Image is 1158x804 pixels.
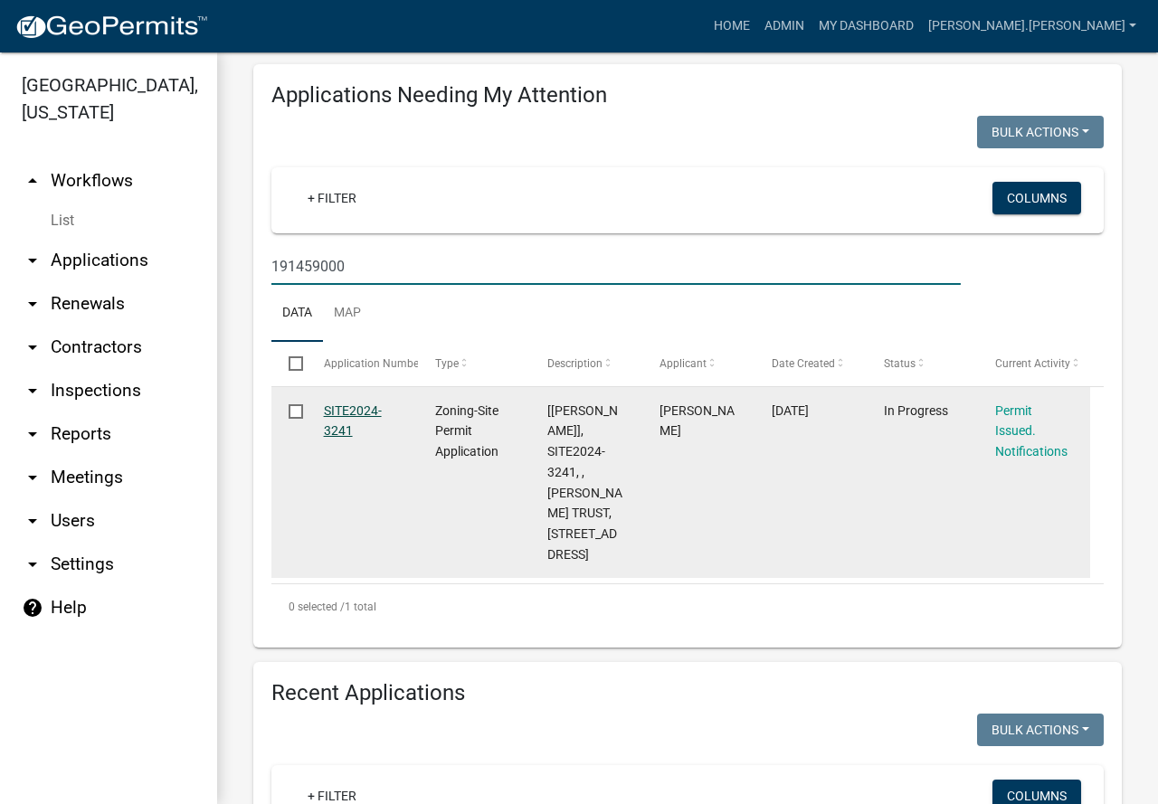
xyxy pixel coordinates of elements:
[289,601,345,613] span: 0 selected /
[418,342,530,385] datatable-header-cell: Type
[22,423,43,445] i: arrow_drop_down
[755,342,867,385] datatable-header-cell: Date Created
[271,82,1104,109] h4: Applications Needing My Attention
[772,403,809,418] span: 08/12/2024
[271,342,306,385] datatable-header-cell: Select
[271,285,323,343] a: Data
[642,342,755,385] datatable-header-cell: Applicant
[977,714,1104,746] button: Bulk Actions
[22,293,43,315] i: arrow_drop_down
[22,510,43,532] i: arrow_drop_down
[884,357,916,370] span: Status
[22,380,43,402] i: arrow_drop_down
[995,403,1068,459] a: Permit Issued. Notifications
[866,342,978,385] datatable-header-cell: Status
[22,597,43,619] i: help
[22,170,43,192] i: arrow_drop_up
[977,116,1104,148] button: Bulk Actions
[22,336,43,358] i: arrow_drop_down
[884,403,948,418] span: In Progress
[324,357,422,370] span: Application Number
[530,342,642,385] datatable-header-cell: Description
[22,553,43,575] i: arrow_drop_down
[435,357,459,370] span: Type
[772,357,835,370] span: Date Created
[995,357,1070,370] span: Current Activity
[323,285,372,343] a: Map
[812,9,921,43] a: My Dashboard
[547,357,603,370] span: Description
[271,248,961,285] input: Search for applications
[660,403,735,439] span: Wittrock
[293,182,371,214] a: + Filter
[757,9,812,43] a: Admin
[22,467,43,488] i: arrow_drop_down
[271,680,1104,706] h4: Recent Applications
[978,342,1090,385] datatable-header-cell: Current Activity
[921,9,1144,43] a: [PERSON_NAME].[PERSON_NAME]
[547,403,622,562] span: [Alex Lindsay], SITE2024-3241, , DAVID J CROTHERS TRUST, 23595 CO HWY 22
[22,250,43,271] i: arrow_drop_down
[992,182,1081,214] button: Columns
[707,9,757,43] a: Home
[324,403,382,439] a: SITE2024-3241
[271,584,1104,629] div: 1 total
[306,342,418,385] datatable-header-cell: Application Number
[660,357,707,370] span: Applicant
[435,403,498,459] span: Zoning-Site Permit Application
